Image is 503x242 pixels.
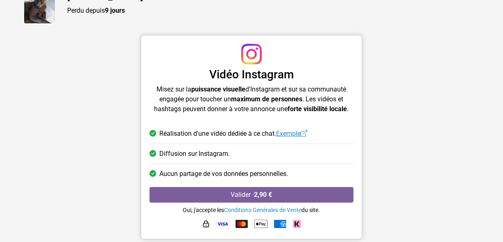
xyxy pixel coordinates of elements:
[192,85,246,93] strong: puissance visuelle
[274,220,286,228] img: American Express
[236,220,248,228] img: Mastercard
[150,84,353,114] p: Misez sur la d'Instagram et sur sa communauté engagée pour toucher un . Les vidéos et hashtags pe...
[183,207,320,213] small: Oui, j'accepte les du site.
[202,220,210,228] img: HTTPS : paiement sécurisé
[254,217,267,231] img: Apple Pay
[150,187,353,203] button: Valider ·2,90 €
[217,220,229,228] img: Visa
[254,191,272,199] strong: 2,90 €
[105,7,125,14] strong: 9 jours
[288,105,347,113] strong: forte visibilité locale
[159,129,307,139] span: Réalisation d'une vidéo dédiée à ce chat.
[67,6,479,16] p: Perdu depuis
[241,44,262,64] img: Instagram
[293,220,301,228] img: Klarna
[150,68,353,82] h3: Vidéo Instagram
[159,169,288,179] span: Aucun partage de vos données personnelles.
[231,95,303,103] strong: maximum de personnes
[224,207,302,213] a: Conditions Générales de Vente
[276,130,307,137] a: Exemple
[159,149,230,159] span: Diffusion sur Instagram.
